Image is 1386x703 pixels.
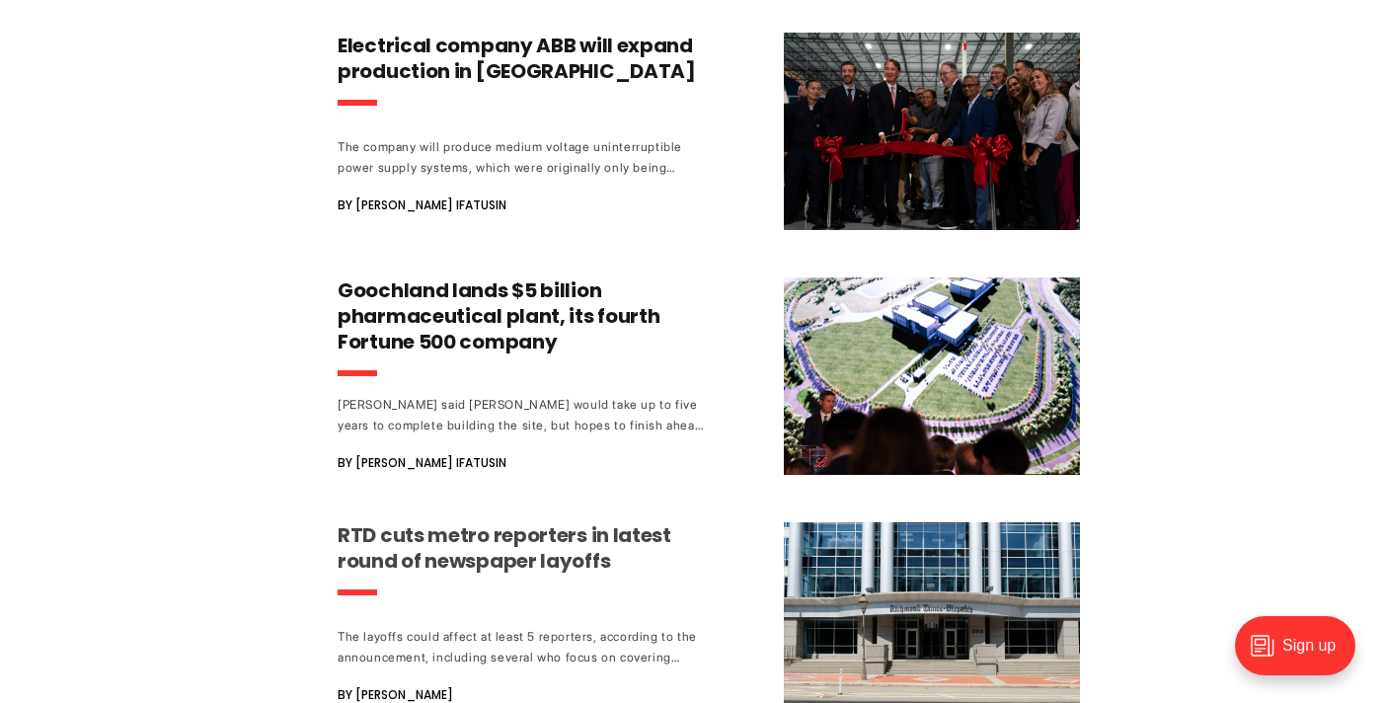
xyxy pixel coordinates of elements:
[338,277,1080,475] a: Goochland lands $5 billion pharmaceutical plant, its fourth Fortune 500 company [PERSON_NAME] sai...
[1218,606,1386,703] iframe: portal-trigger
[338,277,705,354] h3: Goochland lands $5 billion pharmaceutical plant, its fourth Fortune 500 company
[338,451,506,475] span: By [PERSON_NAME] Ifatusin
[338,194,506,217] span: By [PERSON_NAME] Ifatusin
[784,277,1080,475] img: Goochland lands $5 billion pharmaceutical plant, its fourth Fortune 500 company
[338,394,705,435] div: [PERSON_NAME] said [PERSON_NAME] would take up to five years to complete building the site, but h...
[338,33,705,84] h3: Electrical company ABB will expand production in [GEOGRAPHIC_DATA]
[338,522,705,574] h3: RTD cuts metro reporters in latest round of newspaper layoffs
[784,33,1080,230] img: Electrical company ABB will expand production in Henrico
[338,136,705,178] div: The company will produce medium voltage uninterruptible power supply systems, which were original...
[338,626,705,667] div: The layoffs could affect at least 5 reporters, according to the announcement, including several w...
[338,33,1080,230] a: Electrical company ABB will expand production in [GEOGRAPHIC_DATA] The company will produce mediu...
